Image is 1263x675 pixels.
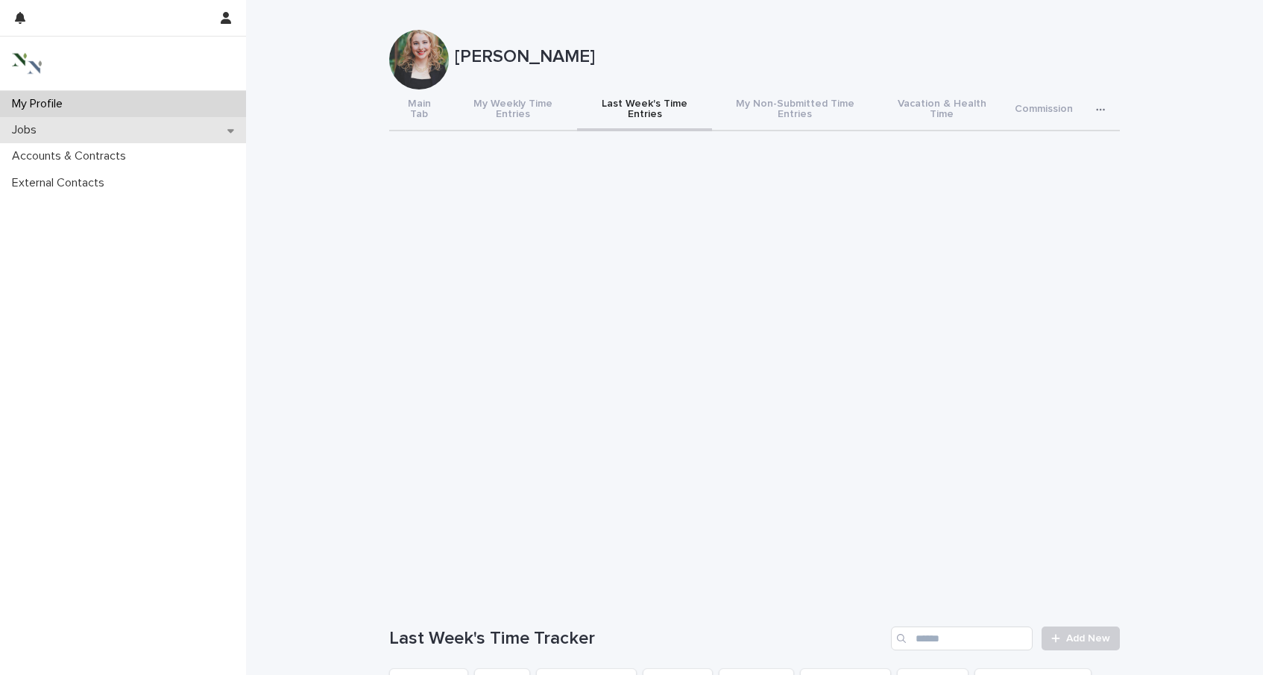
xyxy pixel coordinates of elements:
input: Search [891,627,1033,650]
img: 3bAFpBnQQY6ys9Fa9hsD [12,48,42,78]
p: External Contacts [6,176,116,190]
button: My Non-Submitted Time Entries [712,90,878,131]
button: Vacation & Health Time [878,90,1006,131]
p: Jobs [6,123,48,137]
p: [PERSON_NAME] [455,46,1114,68]
button: Main Tab [389,90,449,131]
span: Add New [1066,633,1110,644]
p: My Profile [6,97,75,111]
h1: Last Week's Time Tracker [389,628,885,650]
a: Add New [1042,627,1120,650]
p: Accounts & Contracts [6,149,138,163]
button: My Weekly Time Entries [449,90,577,131]
button: Commission [1006,90,1082,131]
button: Last Week's Time Entries [577,90,712,131]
